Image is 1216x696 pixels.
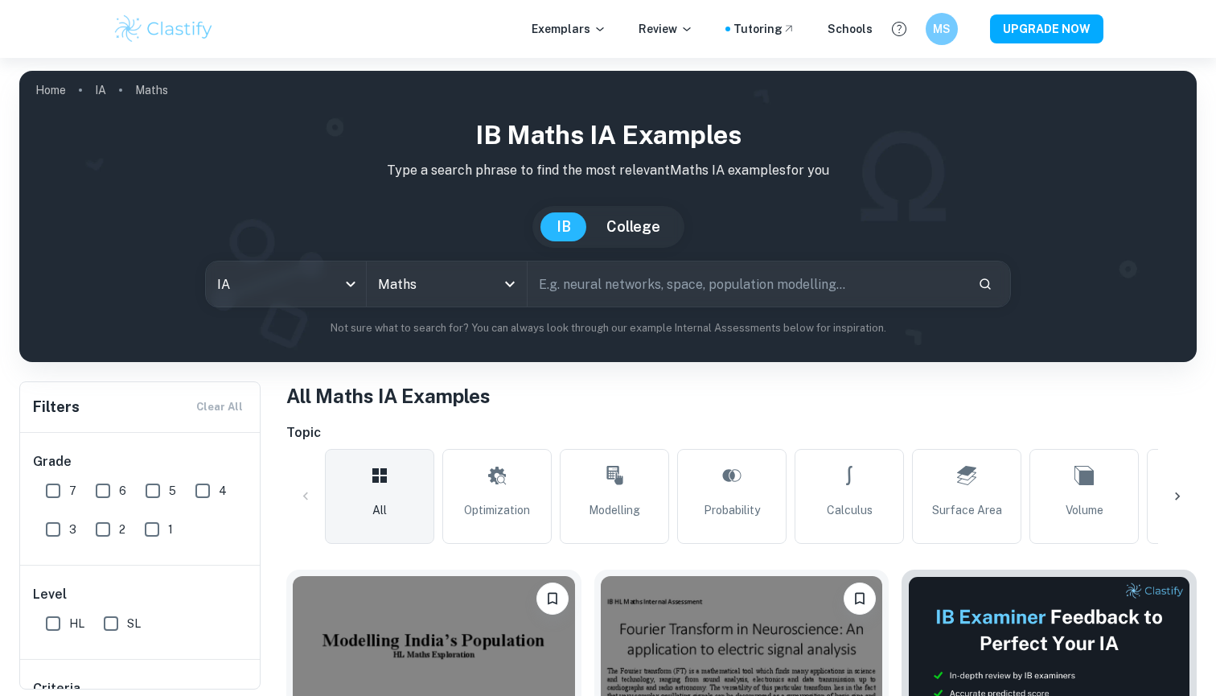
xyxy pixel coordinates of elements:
[540,212,587,241] button: IB
[590,212,676,241] button: College
[33,452,249,472] h6: Grade
[33,396,80,418] h6: Filters
[499,273,521,295] button: Open
[536,583,569,615] button: Bookmark
[704,501,760,519] span: Probability
[589,501,640,519] span: Modelling
[33,585,249,604] h6: Level
[933,20,951,38] h6: MS
[844,583,876,615] button: Bookmark
[119,521,125,538] span: 2
[35,79,66,101] a: Home
[113,13,215,45] img: Clastify logo
[528,262,965,307] input: E.g. neural networks, space, population modelling...
[69,521,76,538] span: 3
[119,482,126,500] span: 6
[219,482,227,500] span: 4
[95,79,106,101] a: IA
[828,20,873,38] a: Schools
[972,270,999,298] button: Search
[932,501,1002,519] span: Surface Area
[733,20,795,38] a: Tutoring
[1066,501,1103,519] span: Volume
[169,482,176,500] span: 5
[168,521,173,538] span: 1
[127,615,141,632] span: SL
[19,71,1197,362] img: profile cover
[532,20,606,38] p: Exemplars
[639,20,693,38] p: Review
[990,14,1103,43] button: UPGRADE NOW
[32,320,1184,336] p: Not sure what to search for? You can always look through our example Internal Assessments below f...
[464,501,530,519] span: Optimization
[206,262,366,307] div: IA
[286,381,1197,410] h1: All Maths IA Examples
[69,482,76,500] span: 7
[32,161,1184,180] p: Type a search phrase to find the most relevant Maths IA examples for you
[885,15,913,43] button: Help and Feedback
[135,81,168,99] p: Maths
[827,501,873,519] span: Calculus
[372,501,387,519] span: All
[32,116,1184,154] h1: IB Maths IA examples
[69,615,84,632] span: HL
[926,13,958,45] button: MS
[286,423,1197,443] h6: Topic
